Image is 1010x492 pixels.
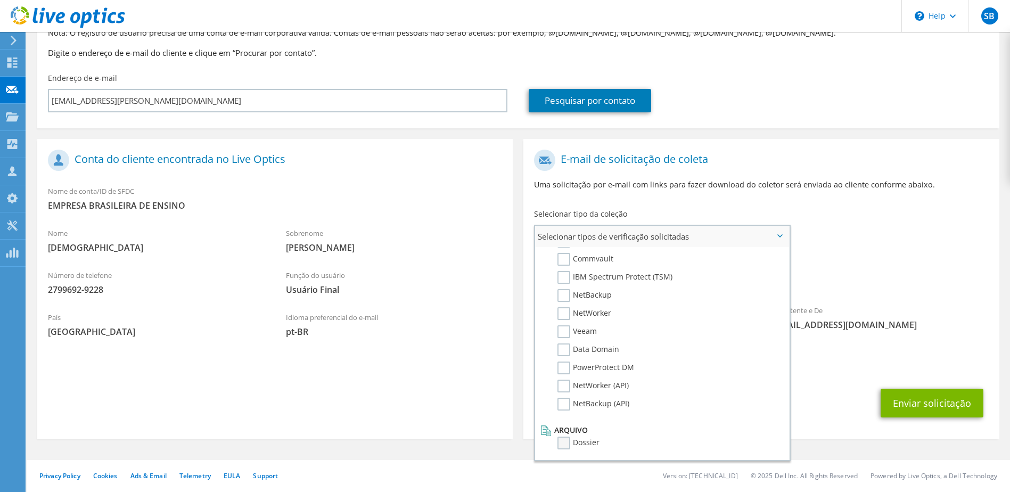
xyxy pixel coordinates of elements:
label: NetWorker [557,307,611,320]
div: Nome [37,222,275,259]
li: Arquivo [538,424,783,437]
h1: Conta do cliente encontrada no Live Optics [48,150,497,171]
svg: \n [915,11,924,21]
div: Coleções solicitadas [523,251,999,294]
p: Nota: O registro de usuário precisa de uma conta de e-mail corporativa válida. Contas de e-mail p... [48,27,989,39]
a: Privacy Policy [39,471,80,480]
span: [PERSON_NAME] [286,242,503,253]
a: Cookies [93,471,118,480]
div: Para [523,299,761,336]
span: [GEOGRAPHIC_DATA] [48,326,265,338]
li: © 2025 Dell Inc. All Rights Reserved [751,471,858,480]
span: 2799692-9228 [48,284,265,296]
li: Powered by Live Optics, a Dell Technology [871,471,997,480]
div: Remetente e De [761,299,999,336]
span: EMPRESA BRASILEIRA DE ENSINO [48,200,502,211]
a: EULA [224,471,240,480]
div: Número de telefone [37,264,275,301]
label: Veeam [557,325,597,338]
span: SB [981,7,998,24]
label: NetBackup [557,289,612,302]
a: Ads & Email [130,471,167,480]
span: pt-BR [286,326,503,338]
label: Selecionar tipo da coleção [534,209,627,219]
label: IBM Spectrum Protect (TSM) [557,271,672,284]
div: Sobrenome [275,222,513,259]
label: NetBackup (API) [557,398,629,411]
a: Telemetry [179,471,211,480]
div: Nome de conta/ID de SFDC [37,180,513,217]
div: Idioma preferencial do e-mail [275,306,513,343]
span: [DEMOGRAPHIC_DATA] [48,242,265,253]
label: Dossier [557,437,600,449]
div: Função do usuário [275,264,513,301]
li: Version: [TECHNICAL_ID] [663,471,738,480]
span: Usuário Final [286,284,503,296]
span: [EMAIL_ADDRESS][DOMAIN_NAME] [772,319,989,331]
label: NetWorker (API) [557,380,629,392]
label: PowerProtect DM [557,362,634,374]
button: Enviar solicitação [881,389,983,417]
label: Commvault [557,253,613,266]
label: Endereço de e-mail [48,73,117,84]
label: Data Domain [557,343,619,356]
a: Pesquisar por contato [529,89,651,112]
h3: Digite o endereço de e-mail do cliente e clique em “Procurar por contato”. [48,47,989,59]
h1: E-mail de solicitação de coleta [534,150,983,171]
span: Selecionar tipos de verificação solicitadas [535,226,789,247]
a: Support [253,471,278,480]
div: CC e Responder para [523,341,999,378]
div: País [37,306,275,343]
p: Uma solicitação por e-mail com links para fazer download do coletor será enviada ao cliente confo... [534,179,988,191]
